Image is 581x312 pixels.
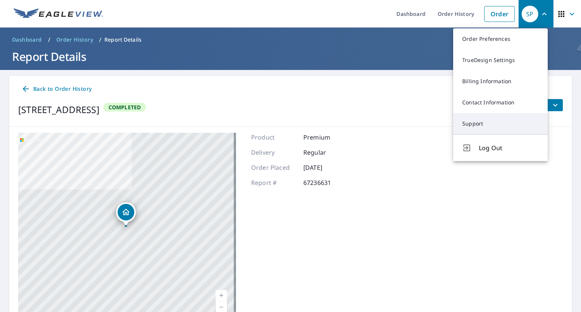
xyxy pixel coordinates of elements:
[104,104,146,111] span: Completed
[251,163,297,172] p: Order Placed
[48,35,50,44] li: /
[9,34,572,46] nav: breadcrumb
[251,148,297,157] p: Delivery
[53,34,96,46] a: Order History
[453,71,548,92] a: Billing Information
[536,101,560,110] span: Files
[21,84,92,94] span: Back to Order History
[522,6,538,22] div: SP
[303,148,349,157] p: Regular
[484,6,515,22] a: Order
[303,163,349,172] p: [DATE]
[453,134,548,161] button: Log Out
[453,113,548,134] a: Support
[18,82,95,96] a: Back to Order History
[9,49,572,64] h1: Report Details
[303,133,349,142] p: Premium
[453,92,548,113] a: Contact Information
[116,202,136,226] div: Dropped pin, building 1, Residential property, 406 Surrey Rd Bartlett, IL 60103
[104,36,141,43] p: Report Details
[99,35,101,44] li: /
[12,36,42,43] span: Dashboard
[251,178,297,187] p: Report #
[453,50,548,71] a: TrueDesign Settings
[56,36,93,43] span: Order History
[479,143,539,152] span: Log Out
[18,103,99,116] div: [STREET_ADDRESS]
[9,34,45,46] a: Dashboard
[216,290,227,301] a: Current Level 17, Zoom In
[453,28,548,50] a: Order Preferences
[303,178,349,187] p: 67236631
[14,8,103,20] img: EV Logo
[251,133,297,142] p: Product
